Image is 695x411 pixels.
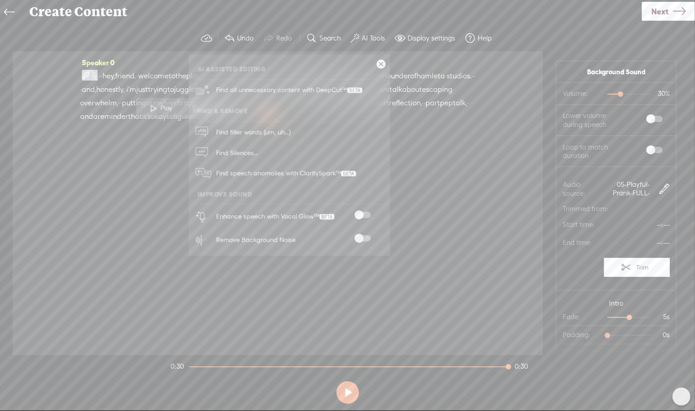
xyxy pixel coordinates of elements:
div: Enhance speech with Vocal Glow™ [216,211,334,222]
span: and [80,110,93,123]
button: Help [461,29,498,47]
span: Find filler words (um, uh...) [213,122,294,142]
span: the [175,69,186,83]
span: to [167,83,174,96]
span: trying [148,83,167,96]
span: hamleta [417,69,445,83]
span: Start time: [563,220,602,229]
span: 05-Playful-Prank-FULL-SM422.mp3 [602,180,650,198]
span: playful [186,69,209,83]
span: · [120,96,122,110]
label: Trim [636,259,649,276]
span: Audio source: [563,180,602,198]
span: that [128,110,142,123]
span: part [426,96,440,110]
span: 5s [656,312,670,321]
span: a [93,110,98,123]
div: Intro [563,299,670,308]
span: Find all unnecessary content with DeepCut™ [213,80,365,101]
label: Help [478,34,492,43]
span: studios. [447,69,472,83]
span: honestly, [96,83,125,96]
button: Redo [260,29,298,47]
button: Display settings [391,29,461,47]
span: · [80,83,82,96]
span: · [472,69,474,83]
span: 30% [656,89,670,98]
span: · [136,69,138,83]
span: it's [142,110,151,123]
span: · [101,69,103,83]
label: AI Tools [362,34,385,43]
button: Undo [220,29,260,47]
span: escaping [422,83,453,96]
span: of [410,69,417,83]
span: juggle [174,83,195,96]
label: Search [319,34,341,43]
div: Remove Background Noise [216,235,296,246]
span: Speaker 0 [80,59,115,67]
span: hey, [103,69,115,83]
span: just [136,83,148,96]
span: about [402,83,422,96]
span: --:--- [602,218,670,231]
span: founder [385,69,410,83]
span: reminder [98,110,128,123]
span: welcome [138,69,169,83]
span: okay [151,110,166,123]
div: 0:30 [170,362,184,371]
span: Lower volume during speech [563,111,616,129]
span: · [453,83,454,96]
span: to [166,110,173,123]
span: figure [173,110,193,123]
span: Volume: [563,89,602,98]
span: · [474,69,475,83]
span: friend. [115,69,136,83]
span: overwhelm, [80,96,118,110]
label: Display settings [408,34,455,43]
span: Loop to match duration [563,142,616,160]
button: Trim [604,258,670,277]
span: first, [177,96,191,110]
span: · [125,83,126,96]
span: 0s [656,330,670,339]
span: Trimmed from: [563,204,670,213]
label: Redo [276,34,292,43]
span: --:--- [602,236,670,249]
span: i'm [126,83,136,96]
span: · [467,96,469,110]
button: AI Tools [347,29,391,47]
span: · [424,96,426,110]
span: · [422,96,424,110]
span: Padding: [563,330,602,339]
span: and, [82,83,96,96]
span: Find Silences... [213,143,261,163]
span: Play [161,104,175,113]
span: pep [440,96,453,110]
span: putting [122,96,146,110]
div: 0:30 [515,362,528,371]
span: · [445,69,447,83]
span: talk [390,83,402,96]
span: Find speech anomalies with ClaritySpark™ [213,163,359,184]
span: · [99,69,101,83]
span: talk, [453,96,467,110]
span: ourselves [146,96,177,110]
span: Background Sound [563,68,670,77]
span: · [118,96,120,110]
span: to [169,69,175,83]
span: Fade: [563,312,602,321]
button: Search [303,29,347,47]
span: reflection, [389,96,422,110]
label: Undo [237,34,254,43]
span: End time: [563,238,602,247]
